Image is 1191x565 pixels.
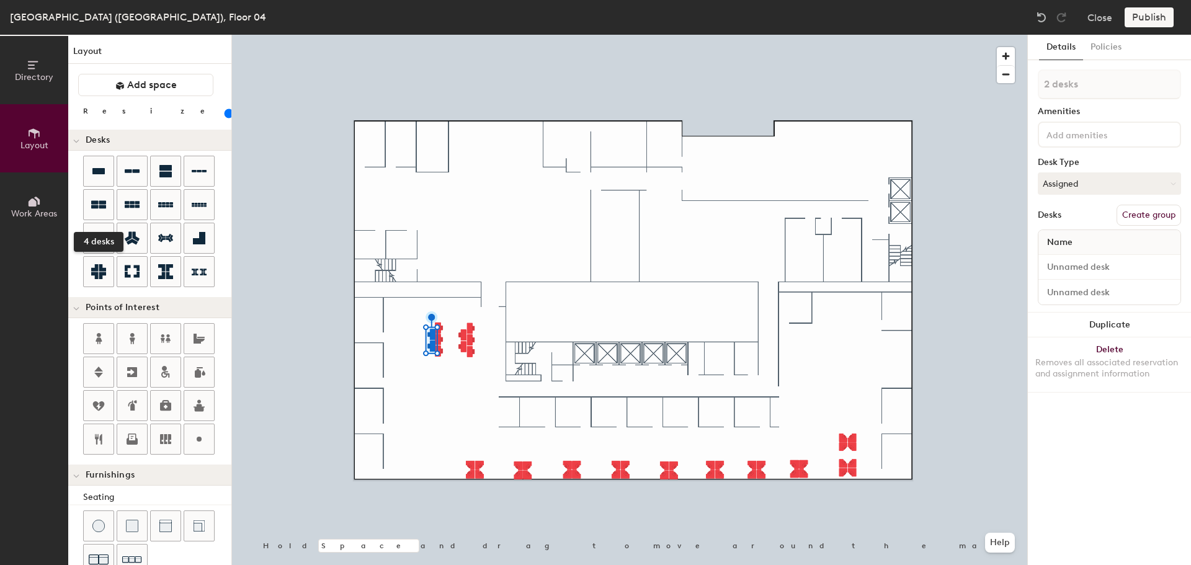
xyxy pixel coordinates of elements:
img: Couch (middle) [159,520,172,532]
span: Work Areas [11,208,57,219]
input: Unnamed desk [1041,283,1178,301]
span: Add space [127,79,177,91]
img: Redo [1055,11,1068,24]
button: Stool [83,510,114,541]
div: Resize [83,106,220,116]
h1: Layout [68,45,231,64]
button: Help [985,533,1015,553]
button: Assigned [1038,172,1181,195]
button: Cushion [117,510,148,541]
img: Couch (corner) [193,520,205,532]
button: Close [1087,7,1112,27]
span: Directory [15,72,53,82]
img: Stool [92,520,105,532]
button: Details [1039,35,1083,60]
button: Create group [1117,205,1181,226]
span: Furnishings [86,470,135,480]
input: Add amenities [1044,127,1156,141]
div: Removes all associated reservation and assignment information [1035,357,1184,380]
div: Desks [1038,210,1061,220]
div: Seating [83,491,231,504]
button: 4 desks [83,189,114,220]
span: Layout [20,140,48,151]
span: Points of Interest [86,303,159,313]
button: DeleteRemoves all associated reservation and assignment information [1028,337,1191,392]
input: Unnamed desk [1041,259,1178,276]
button: Couch (corner) [184,510,215,541]
div: Amenities [1038,107,1181,117]
button: Add space [78,74,213,96]
button: Policies [1083,35,1129,60]
span: Desks [86,135,110,145]
span: Name [1041,231,1079,254]
img: Undo [1035,11,1048,24]
div: Desk Type [1038,158,1181,167]
div: [GEOGRAPHIC_DATA] ([GEOGRAPHIC_DATA]), Floor 04 [10,9,266,25]
img: Cushion [126,520,138,532]
button: Couch (middle) [150,510,181,541]
button: Duplicate [1028,313,1191,337]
